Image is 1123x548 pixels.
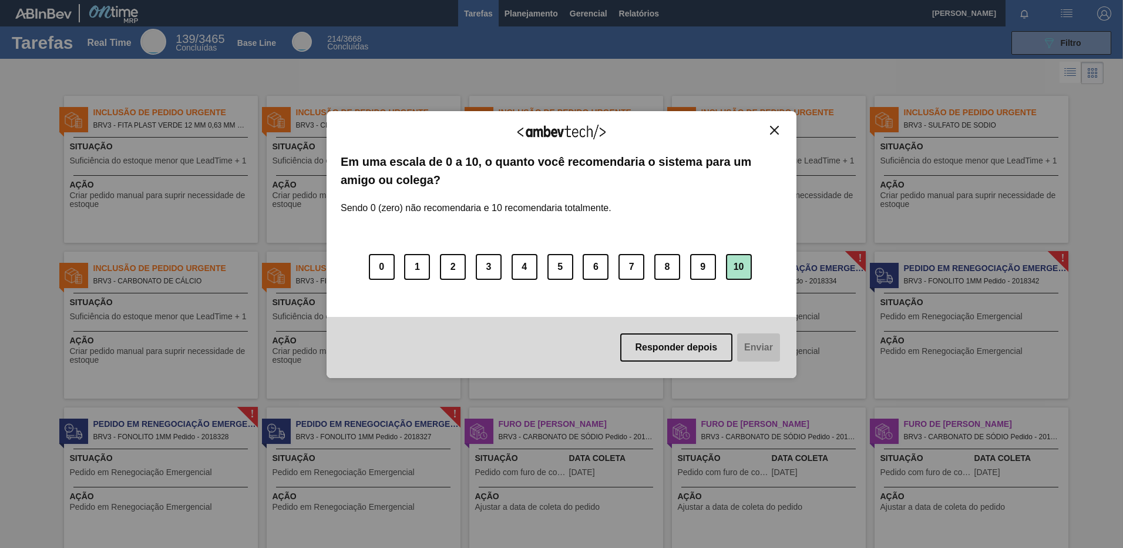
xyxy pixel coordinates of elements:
label: Sendo 0 (zero) não recomendaria e 10 recomendaria totalmente. [341,189,611,213]
button: 1 [404,254,430,280]
button: 0 [369,254,395,280]
button: 4 [512,254,537,280]
img: Close [770,126,779,135]
button: 7 [618,254,644,280]
button: Responder depois [620,333,733,362]
button: 10 [726,254,752,280]
label: Em uma escala de 0 a 10, o quanto você recomendaria o sistema para um amigo ou colega? [341,153,782,189]
button: Close [766,125,782,135]
button: 8 [654,254,680,280]
button: 5 [547,254,573,280]
button: 6 [583,254,608,280]
img: Logo Ambevtech [517,125,606,139]
button: 3 [476,254,502,280]
button: 2 [440,254,466,280]
button: 9 [690,254,716,280]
